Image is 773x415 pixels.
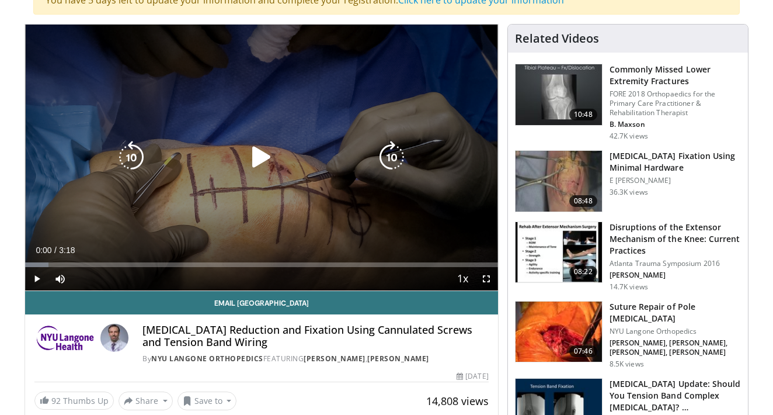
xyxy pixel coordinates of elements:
img: 274628_0000_1.png.150x105_q85_crop-smart_upscale.jpg [516,151,602,212]
p: FORE 2018 Orthopaedics for the Primary Care Practitioner & Rehabilitation Therapist [610,89,741,117]
span: 92 [51,395,61,406]
button: Playback Rate [451,267,475,290]
a: Email [GEOGRAPHIC_DATA] [25,291,498,314]
a: 10:48 Commonly Missed Lower Extremity Fractures FORE 2018 Orthopaedics for the Primary Care Pract... [515,64,741,141]
a: NYU Langone Orthopedics [151,354,263,364]
h4: Related Videos [515,32,599,46]
h3: Disruptions of the Extensor Mechanism of the Knee: Current Practices [610,222,741,257]
h3: [MEDICAL_DATA] Update: Should You Tension Band Complex [MEDICAL_DATA]? … [610,378,741,413]
a: 07:46 Suture Repair of Pole [MEDICAL_DATA] NYU Langone Orthopedics [PERSON_NAME], [PERSON_NAME], ... [515,301,741,369]
a: [PERSON_NAME] [304,354,365,364]
video-js: Video Player [25,25,498,291]
p: 36.3K views [610,188,648,197]
p: B. Maxson [610,120,741,129]
span: 10:48 [569,109,597,120]
span: 07:46 [569,345,597,357]
button: Fullscreen [475,267,498,290]
img: Avatar [100,324,128,352]
p: NYU Langone Orthopedics [610,327,741,336]
div: By FEATURING , [142,354,488,364]
h3: Commonly Missed Lower Extremity Fractures [610,64,741,87]
p: 14.7K views [610,282,648,292]
span: 14,808 views [426,394,489,408]
a: 08:22 Disruptions of the Extensor Mechanism of the Knee: Current Practices Atlanta Trauma Symposi... [515,222,741,292]
a: 08:48 [MEDICAL_DATA] Fixation Using Minimal Hardware E [PERSON_NAME] 36.3K views [515,150,741,212]
h4: [MEDICAL_DATA] Reduction and Fixation Using Cannulated Screws and Tension Band Wiring [142,324,488,349]
div: [DATE] [457,371,488,382]
span: / [54,245,57,255]
a: [PERSON_NAME] [367,354,429,364]
p: Atlanta Trauma Symposium 2016 [610,259,741,268]
p: [PERSON_NAME], [PERSON_NAME], [PERSON_NAME], [PERSON_NAME] [610,338,741,357]
button: Share [119,392,173,410]
span: 08:48 [569,195,597,207]
img: 4aa379b6-386c-4fb5-93ee-de5617843a87.150x105_q85_crop-smart_upscale.jpg [516,64,602,125]
p: E [PERSON_NAME] [610,176,741,185]
img: NYU Langone Orthopedics [34,324,96,352]
span: 0:00 [36,245,51,255]
span: 08:22 [569,266,597,278]
button: Play [25,267,48,290]
span: 3:18 [59,245,75,255]
p: 42.7K views [610,132,648,141]
a: 92 Thumbs Up [34,392,114,410]
h3: [MEDICAL_DATA] Fixation Using Minimal Hardware [610,150,741,174]
img: f30141ca-1876-4a29-8315-7555e96deab6.150x105_q85_crop-smart_upscale.jpg [516,302,602,362]
p: 8.5K views [610,359,644,369]
button: Mute [48,267,72,290]
img: c329ce19-05ea-4e12-b583-111b1ee27852.150x105_q85_crop-smart_upscale.jpg [516,222,602,283]
h3: Suture Repair of Pole [MEDICAL_DATA] [610,301,741,324]
button: Save to [177,392,237,410]
div: Progress Bar [25,262,498,267]
p: [PERSON_NAME] [610,271,741,280]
